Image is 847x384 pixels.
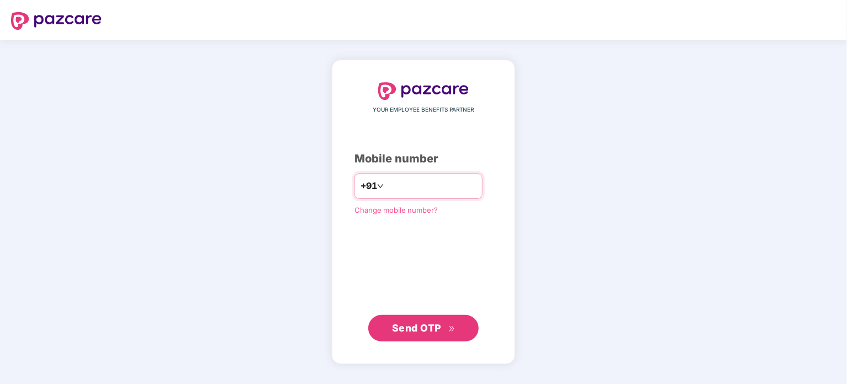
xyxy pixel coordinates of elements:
[378,82,469,100] img: logo
[377,183,384,190] span: down
[368,315,479,341] button: Send OTPdouble-right
[11,12,102,30] img: logo
[354,206,438,214] a: Change mobile number?
[354,150,493,167] div: Mobile number
[448,325,456,333] span: double-right
[373,106,474,114] span: YOUR EMPLOYEE BENEFITS PARTNER
[392,322,441,334] span: Send OTP
[361,179,377,193] span: +91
